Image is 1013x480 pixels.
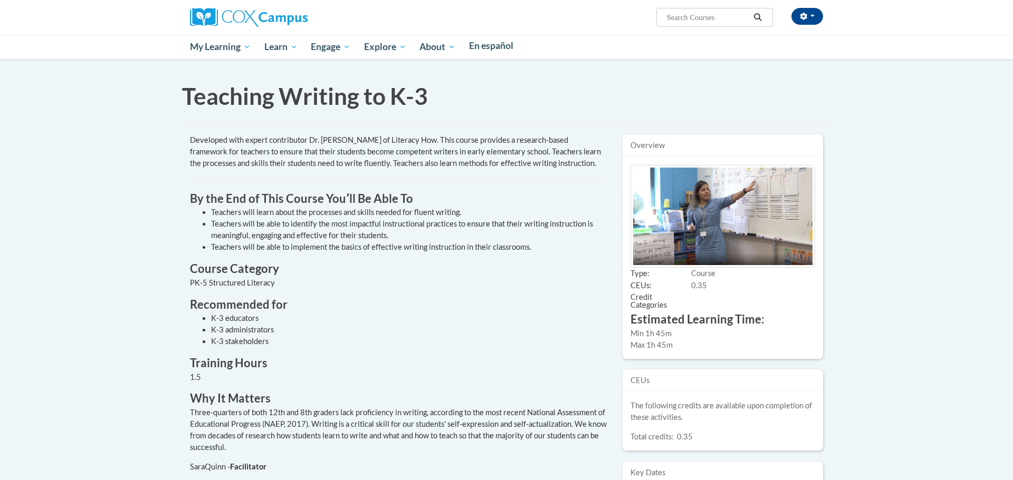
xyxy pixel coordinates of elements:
li: K-3 educators [211,312,607,324]
span: 0.35 [691,281,707,290]
span: En español [469,40,513,51]
div: Min 1h 45m [630,328,815,339]
div: Total credits: 0.35 [630,431,815,443]
h3: Recommended for [190,297,607,313]
div: Max 1h 45m [630,339,815,351]
span: Explore [364,41,406,53]
b: Facilitator [230,462,266,471]
div: SaraQuinn - [190,461,607,473]
h3: Why It Matters [190,390,607,407]
span: CEUs: [630,280,691,292]
h3: Training Hours [190,355,607,371]
a: Explore [357,35,413,59]
span: About [419,41,455,53]
button: Account Settings [791,8,823,25]
li: K-3 stakeholders [211,336,607,347]
a: About [413,35,463,59]
value: PK-5 Structured Literacy [190,278,275,287]
a: Engage [304,35,357,59]
div: Developed with expert contributor Dr. [PERSON_NAME] of Literacy How. This course provides a resea... [190,134,607,169]
h3: Estimated Learning Time: [630,311,815,328]
h3: By the End of This Course Youʹll Be Able To [190,191,607,207]
li: Teachers will be able to identify the most impactful instructional practices to ensure that their... [211,218,607,241]
span: Learn [264,41,298,53]
i:  [753,14,763,22]
img: Cox Campus [190,8,308,27]
button: Search [750,11,766,24]
div: CEUs [623,369,823,392]
span: Credit Categories [630,292,691,311]
img: Image of Course [630,165,815,268]
div: Main menu [174,35,839,59]
a: En español [462,35,520,57]
a: Cox Campus [190,12,308,21]
span: Teaching Writing to K-3 [182,82,428,110]
span: Engage [311,41,350,53]
span: Course [691,269,715,278]
a: Learn [257,35,304,59]
h3: Course Category [190,261,607,277]
value: Three-quarters of both 12th and 8th graders lack proficiency in writing, according to the most re... [190,408,607,452]
div: Overview [623,134,823,157]
value: 1.5 [190,373,201,381]
p: The following credits are available upon completion of these activities. [630,400,815,423]
li: Teachers will be able to implement the basics of effective writing instruction in their classrooms. [211,241,607,253]
span: Type: [630,268,691,280]
li: Teachers will learn about the processes and skills needed for fluent writing. [211,207,607,218]
span: My Learning [190,41,251,53]
a: My Learning [183,35,257,59]
li: K-3 administrators [211,324,607,336]
input: Search Courses [666,11,750,24]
